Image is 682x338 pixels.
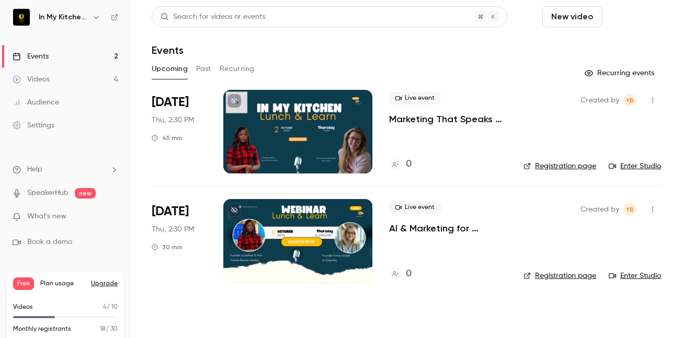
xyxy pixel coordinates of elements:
img: In My Kitchen With Yvonne [13,9,30,26]
p: Videos [13,302,33,312]
span: 18 [100,326,106,332]
button: Past [196,61,211,77]
span: Free [13,277,34,290]
button: Recurring events [580,65,661,81]
h1: Events [152,44,184,56]
span: Help [27,164,42,175]
span: new [75,188,96,199]
button: Upgrade [91,279,118,288]
h4: 0 [406,267,412,281]
div: Search for videos or events [161,11,265,22]
div: Oct 9 Thu, 12:30 PM (Europe/London) [152,199,207,283]
span: Created by [581,203,619,216]
div: 45 min [152,134,183,142]
p: Monthly registrants [13,324,71,334]
a: AI & Marketing for Businesses [389,222,507,235]
span: Live event [389,92,441,104]
span: Thu, 2:30 PM [152,115,194,125]
div: Oct 2 Thu, 12:30 PM (Europe/London) [152,90,207,173]
a: 0 [389,267,412,281]
span: Yvonne Buluma-Samba [623,94,636,107]
span: Book a demo [27,237,72,248]
span: Created by [581,94,619,107]
button: New video [542,6,602,27]
div: Videos [13,74,50,85]
p: / 10 [103,302,118,312]
a: Enter Studio [609,271,661,281]
li: help-dropdown-opener [13,164,118,175]
div: 30 min [152,243,183,251]
span: Yvonne Buluma-Samba [623,203,636,216]
p: / 30 [100,324,118,334]
h4: 0 [406,157,412,171]
div: Audience [13,97,59,108]
a: Registration page [524,161,596,171]
button: Schedule [606,6,661,27]
a: Registration page [524,271,596,281]
a: 0 [389,157,412,171]
a: SpeakerHub [27,188,69,199]
span: [DATE] [152,94,189,111]
h6: In My Kitchen With [PERSON_NAME] [39,12,88,22]
span: Plan usage [40,279,85,288]
div: Settings [13,120,54,131]
span: YB [626,94,634,107]
button: Upcoming [152,61,188,77]
span: [DATE] [152,203,189,220]
span: Live event [389,201,441,214]
a: Enter Studio [609,161,661,171]
div: Events [13,51,49,62]
span: YB [626,203,634,216]
a: Marketing That Speaks School: How to Tell Stories That Actually Land [389,113,507,125]
span: 4 [103,304,107,310]
button: Recurring [220,61,255,77]
span: Thu, 2:30 PM [152,224,194,235]
span: What's new [27,211,66,222]
iframe: Noticeable Trigger [106,212,118,222]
